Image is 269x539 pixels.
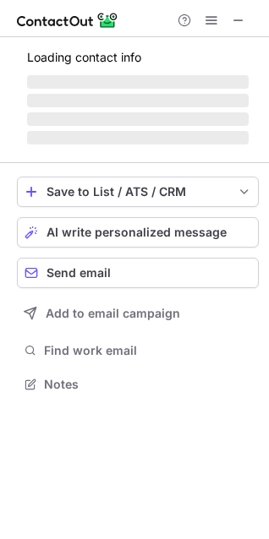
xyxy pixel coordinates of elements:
p: Loading contact info [27,51,249,64]
button: Add to email campaign [17,298,259,329]
span: ‌ [27,131,249,144]
button: save-profile-one-click [17,177,259,207]
button: Find work email [17,339,259,362]
span: ‌ [27,94,249,107]
button: Notes [17,373,259,396]
span: Add to email campaign [46,307,180,320]
span: AI write personalized message [47,226,227,239]
button: Send email [17,258,259,288]
span: Notes [44,377,252,392]
button: AI write personalized message [17,217,259,248]
img: ContactOut v5.3.10 [17,10,118,30]
div: Save to List / ATS / CRM [47,185,229,199]
span: ‌ [27,112,249,126]
span: Find work email [44,343,252,358]
span: ‌ [27,75,249,89]
span: Send email [47,266,111,280]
